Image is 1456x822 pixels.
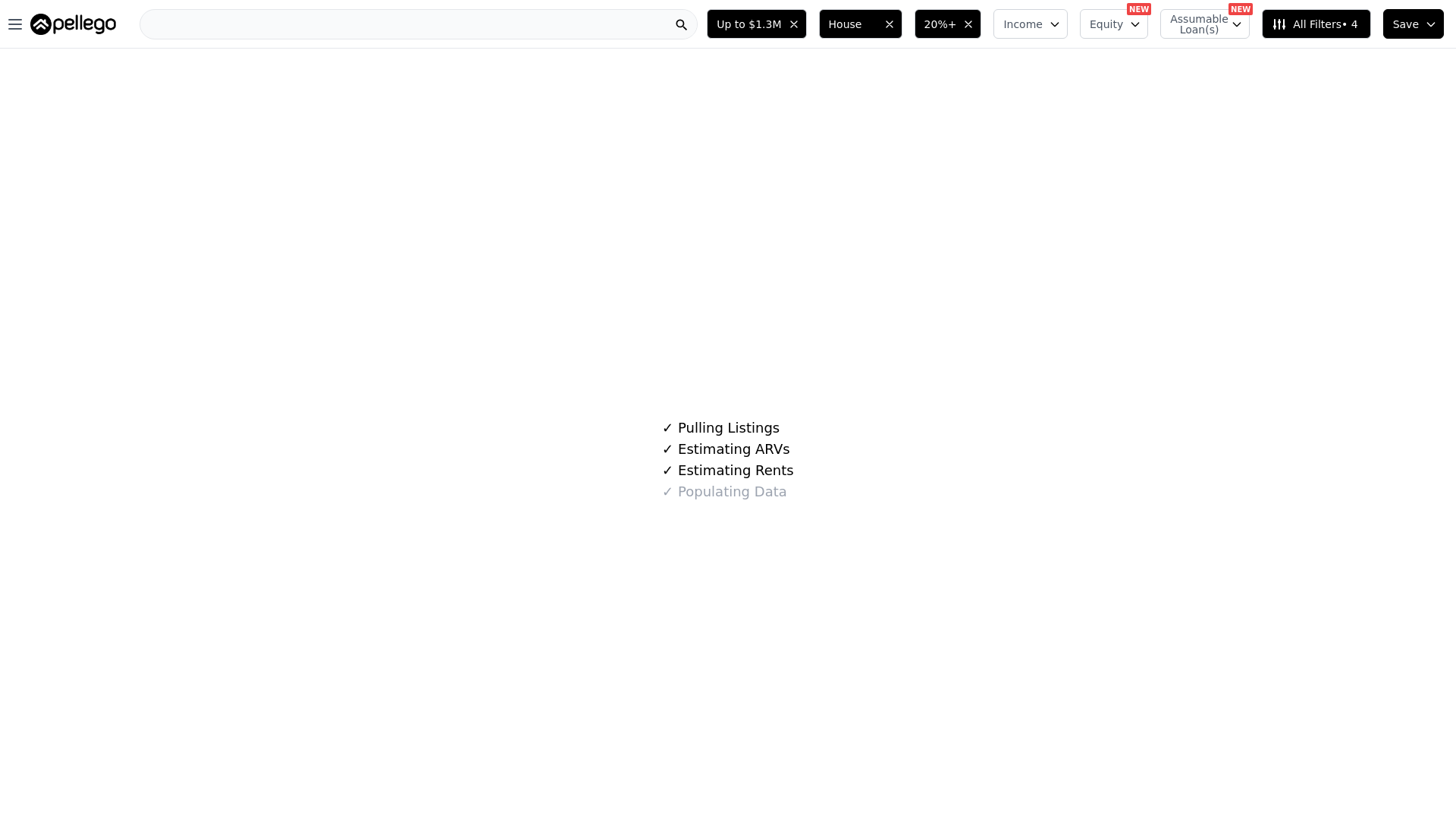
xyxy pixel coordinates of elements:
[1262,9,1370,39] button: All Filters• 4
[662,460,793,481] div: Estimating Rents
[915,9,982,39] button: 20%+
[1170,14,1219,35] span: Assumable Loan(s)
[829,17,877,32] span: House
[662,484,673,499] span: ✓
[1090,17,1123,32] span: Equity
[1228,3,1253,15] div: NEW
[717,17,781,32] span: Up to $1.3M
[30,14,116,35] img: Pellego
[1080,9,1148,39] button: Equity
[1160,9,1250,39] button: Assumable Loan(s)
[662,481,786,502] div: Populating Data
[662,463,673,478] span: ✓
[924,17,957,32] span: 20%+
[1272,17,1357,32] span: All Filters • 4
[1393,17,1419,32] span: Save
[707,9,806,39] button: Up to $1.3M
[1003,17,1043,32] span: Income
[662,417,780,439] div: Pulling Listings
[662,439,789,460] div: Estimating ARVs
[662,420,673,436] span: ✓
[662,442,673,457] span: ✓
[1127,3,1151,15] div: NEW
[819,9,902,39] button: House
[993,9,1068,39] button: Income
[1383,9,1444,39] button: Save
